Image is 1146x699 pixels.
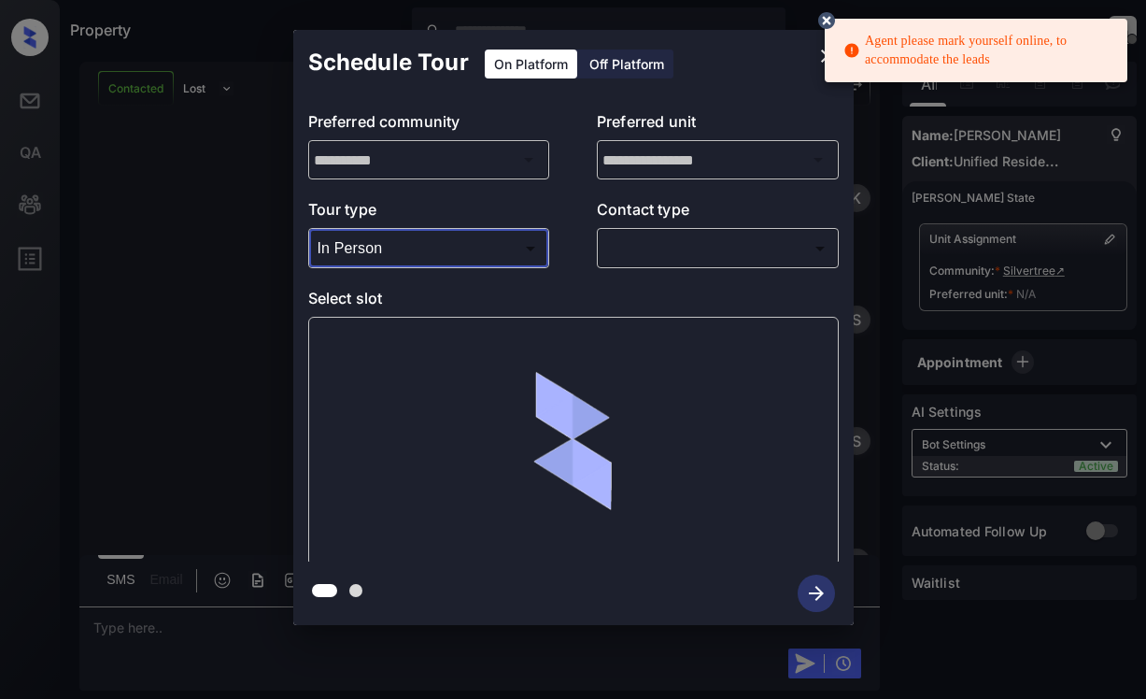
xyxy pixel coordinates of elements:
div: On Platform [485,50,577,78]
p: Select slot [308,287,839,317]
p: Contact type [597,198,839,228]
img: loaderv1.7921fd1ed0a854f04152.gif [463,332,683,551]
p: Preferred community [308,110,550,140]
div: In Person [313,233,545,264]
button: close [809,37,846,75]
h2: Schedule Tour [293,30,484,95]
div: Agent please mark yourself online, to accommodate the leads [843,24,1112,77]
div: Off Platform [580,50,673,78]
p: Tour type [308,198,550,228]
p: Preferred unit [597,110,839,140]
